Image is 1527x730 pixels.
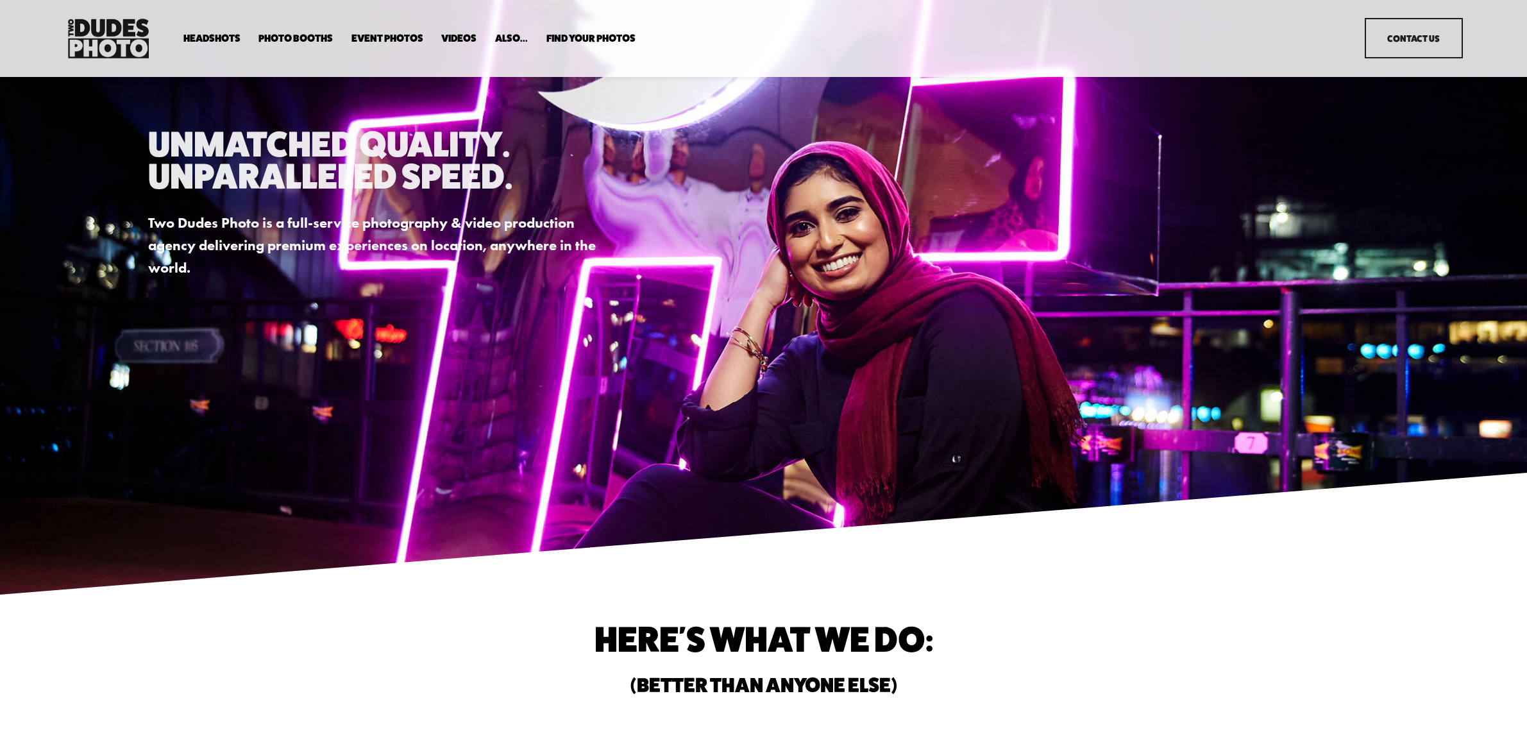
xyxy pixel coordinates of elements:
[183,32,240,44] a: folder dropdown
[258,33,333,44] span: Photo Booths
[351,32,423,44] a: Event Photos
[441,32,477,44] a: Videos
[546,33,636,44] span: Find Your Photos
[183,33,240,44] span: Headshots
[302,623,1226,655] h1: Here's What We do:
[148,128,605,192] h1: Unmatched Quality. Unparalleled Speed.
[148,214,599,276] strong: Two Dudes Photo is a full-service photography & video production agency delivering premium experi...
[495,32,528,44] a: folder dropdown
[546,32,636,44] a: folder dropdown
[302,675,1226,695] h2: (Better than anyone else)
[1365,18,1463,58] a: Contact Us
[64,15,153,62] img: Two Dudes Photo | Headshots, Portraits &amp; Photo Booths
[258,32,333,44] a: folder dropdown
[495,33,528,44] span: Also...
